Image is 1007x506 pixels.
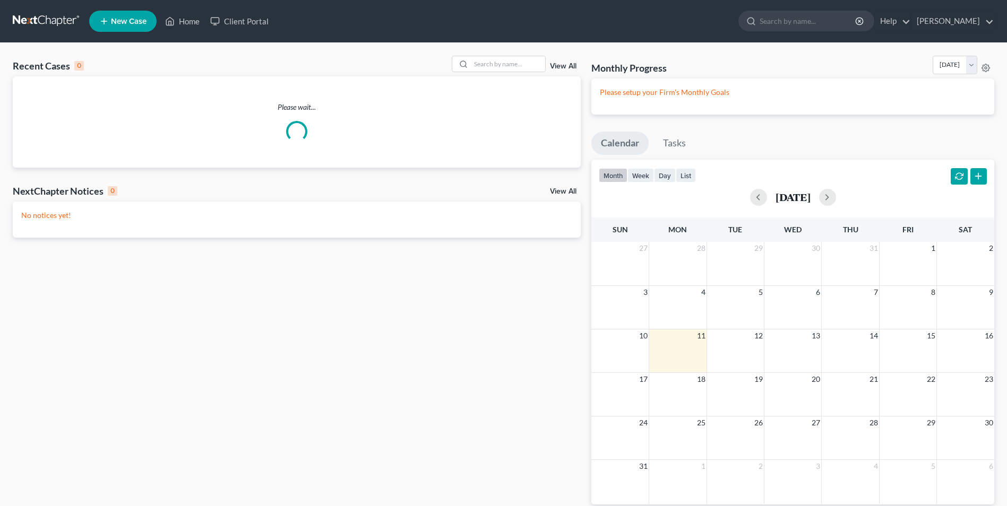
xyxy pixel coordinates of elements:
span: 2 [758,460,764,473]
a: View All [550,188,576,195]
a: Help [875,12,910,31]
span: 21 [868,373,879,386]
span: Thu [843,225,858,234]
span: Mon [668,225,687,234]
a: [PERSON_NAME] [911,12,994,31]
span: Sat [959,225,972,234]
span: 17 [638,373,649,386]
span: 30 [984,416,994,429]
span: 3 [815,460,821,473]
a: Home [160,12,205,31]
button: week [627,168,654,182]
span: 9 [988,286,994,299]
h2: [DATE] [776,191,811,203]
span: 6 [815,286,821,299]
span: 28 [868,416,879,429]
a: Tasks [653,132,695,155]
span: 28 [696,242,707,255]
span: 8 [930,286,936,299]
input: Search by name... [760,11,857,31]
span: 14 [868,329,879,342]
span: 15 [926,329,936,342]
span: 16 [984,329,994,342]
div: 0 [108,186,117,196]
span: 11 [696,329,707,342]
div: NextChapter Notices [13,185,117,197]
span: 5 [758,286,764,299]
input: Search by name... [471,56,545,72]
span: 4 [873,460,879,473]
div: 0 [74,61,84,71]
span: 4 [700,286,707,299]
span: 13 [811,329,821,342]
span: 1 [930,242,936,255]
span: 18 [696,373,707,386]
span: Tue [728,225,742,234]
a: View All [550,63,576,70]
span: Wed [784,225,802,234]
span: 23 [984,373,994,386]
span: 24 [638,416,649,429]
span: 20 [811,373,821,386]
span: 27 [811,416,821,429]
span: 2 [988,242,994,255]
div: Recent Cases [13,59,84,72]
h3: Monthly Progress [591,62,667,74]
span: 22 [926,373,936,386]
span: Sun [613,225,628,234]
p: No notices yet! [21,210,572,221]
span: 12 [753,329,764,342]
p: Please setup your Firm's Monthly Goals [600,87,986,98]
a: Calendar [591,132,649,155]
span: 31 [638,460,649,473]
span: 1 [700,460,707,473]
span: 6 [988,460,994,473]
span: 30 [811,242,821,255]
button: day [654,168,676,182]
button: month [599,168,627,182]
a: Client Portal [205,12,274,31]
span: New Case [111,18,147,25]
span: 19 [753,373,764,386]
span: 31 [868,242,879,255]
span: 25 [696,416,707,429]
span: 3 [642,286,649,299]
button: list [676,168,696,182]
span: 26 [753,416,764,429]
span: 7 [873,286,879,299]
span: 10 [638,329,649,342]
span: 29 [926,416,936,429]
span: 5 [930,460,936,473]
span: Fri [902,225,914,234]
span: 27 [638,242,649,255]
p: Please wait... [13,102,581,112]
span: 29 [753,242,764,255]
